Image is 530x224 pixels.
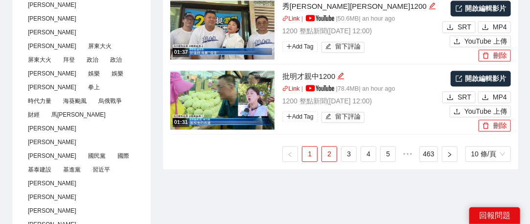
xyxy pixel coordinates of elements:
[458,92,471,102] span: SRT
[24,27,80,38] span: [PERSON_NAME]
[94,96,126,106] span: 烏俄戰爭
[282,15,300,22] a: linkLink
[456,75,462,82] span: export
[442,146,458,162] button: right
[464,36,507,47] span: YouTube 上傳
[419,146,438,162] li: 463
[464,106,507,117] span: YouTube 上傳
[84,82,104,93] span: 拳上
[24,178,80,189] span: [PERSON_NAME]
[429,0,436,12] div: 編輯
[482,24,489,31] span: download
[282,146,298,162] li: 上一頁
[479,50,511,61] button: delete刪除
[59,164,85,175] span: 基進黨
[83,54,102,65] span: 政治
[458,22,471,32] span: SRT
[173,118,189,126] div: 01:31
[342,147,356,161] a: 3
[24,68,80,79] span: [PERSON_NAME]
[282,0,440,12] div: 秀[PERSON_NAME][PERSON_NAME]1200
[24,13,80,24] span: [PERSON_NAME]
[24,150,80,161] span: [PERSON_NAME]
[47,109,110,120] span: 馬[PERSON_NAME]
[282,84,440,94] p: | | 78.4 MB | an hour ago
[442,21,476,33] button: downloadSRT
[493,22,507,32] span: MP4
[322,147,337,161] a: 2
[286,43,292,49] span: plus
[24,123,80,134] span: [PERSON_NAME]
[170,0,275,59] img: d1ece83e-ba21-4d10-bced-af5e40ed01cd.jpg
[450,35,511,47] button: uploadYouTube 上傳
[361,147,376,161] a: 4
[465,146,511,162] div: 頁碼
[282,41,318,52] span: Add Tag
[322,42,365,52] button: edit留下評論
[24,54,55,65] span: 屏東大火
[24,192,80,202] span: [PERSON_NAME]
[282,85,289,92] span: link
[325,113,332,121] span: edit
[59,96,91,106] span: 海葵颱風
[469,207,520,224] div: 回報問題
[170,71,275,129] img: 7cbb694a-ae49-4919-a293-a737f2629ccc.jpg
[282,111,318,122] span: Add Tag
[447,94,454,101] span: download
[84,41,115,51] span: 屏東大火
[380,146,396,162] li: 5
[302,147,317,161] a: 1
[24,82,80,93] span: [PERSON_NAME]
[84,68,104,79] span: 娛樂
[429,2,436,9] span: edit
[302,146,318,162] li: 1
[381,147,395,161] a: 5
[450,105,511,117] button: uploadYouTube 上傳
[341,146,357,162] li: 3
[282,15,289,22] span: link
[282,96,440,106] p: 1200 整點新聞 ( [DATE] 12:00 )
[59,54,79,65] span: 拜登
[400,146,415,162] span: •••
[24,205,80,216] span: [PERSON_NAME]
[451,0,511,16] a: 開啟編輯影片
[479,120,511,131] button: delete刪除
[447,151,453,157] span: right
[24,137,80,148] span: [PERSON_NAME]
[24,164,55,175] span: 基泰建設
[322,112,365,123] button: edit留下評論
[442,91,476,103] button: downloadSRT
[306,85,334,91] img: yt_logo_rgb_light.a676ea31.png
[287,151,293,157] span: left
[454,38,461,46] span: upload
[337,71,345,82] div: 編輯
[451,71,511,86] a: 開啟編輯影片
[282,14,440,24] p: | | 50.6 MB | an hour ago
[454,108,461,116] span: upload
[282,146,298,162] button: left
[493,92,507,102] span: MP4
[106,54,126,65] span: 政治
[24,41,80,51] span: [PERSON_NAME]
[478,91,511,103] button: downloadMP4
[286,113,292,119] span: plus
[483,52,489,60] span: delete
[114,150,133,161] span: 國際
[471,147,505,161] span: 10 條/頁
[420,147,437,161] a: 463
[24,109,44,120] span: 財經
[282,85,300,92] a: linkLink
[24,96,55,106] span: 時代力量
[456,5,462,12] span: export
[322,146,337,162] li: 2
[447,24,454,31] span: download
[84,150,110,161] span: 國民黨
[173,48,189,56] div: 01:37
[483,122,489,130] span: delete
[108,68,127,79] span: 娛樂
[478,21,511,33] button: downloadMP4
[282,25,440,36] p: 1200 整點新聞 ( [DATE] 12:00 )
[482,94,489,101] span: download
[325,43,332,50] span: edit
[361,146,376,162] li: 4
